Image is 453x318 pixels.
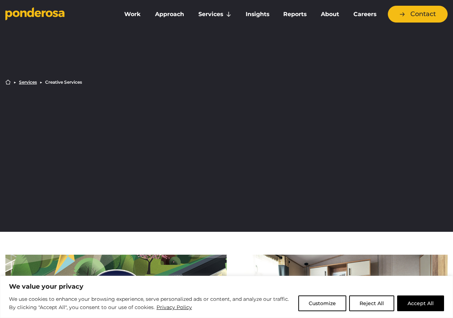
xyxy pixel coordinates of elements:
a: Contact [388,6,448,23]
p: We use cookies to enhance your browsing experience, serve personalized ads or content, and analyz... [9,295,293,312]
a: Reports [278,7,313,22]
a: Careers [348,7,382,22]
a: About [315,7,345,22]
a: Home [5,79,11,85]
li: ▶︎ [40,80,42,84]
a: Privacy Policy [156,303,192,312]
button: Customize [298,295,346,311]
a: Services [19,80,37,84]
a: Approach [149,7,190,22]
button: Reject All [349,295,394,311]
li: ▶︎ [14,80,16,84]
a: Work [119,7,146,22]
a: Insights [240,7,275,22]
a: Services [193,7,237,22]
button: Accept All [397,295,444,311]
p: We value your privacy [9,282,444,291]
a: Go to homepage [5,7,108,21]
li: Creative Services [45,80,82,84]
